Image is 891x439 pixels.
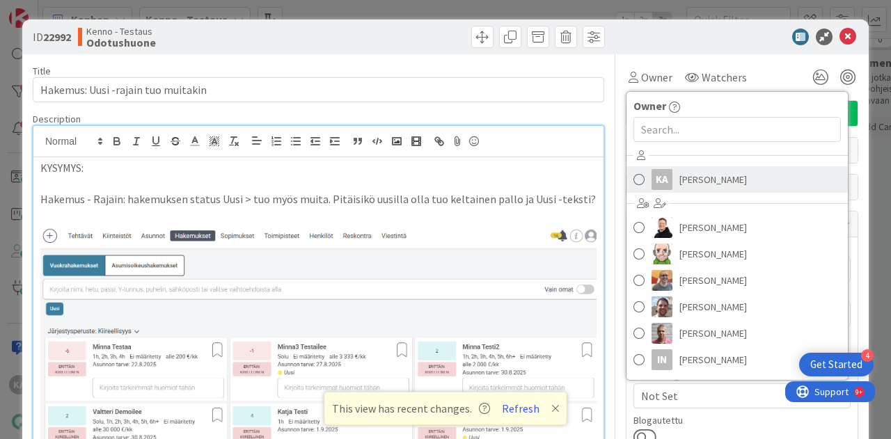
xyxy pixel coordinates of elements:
span: [PERSON_NAME] [679,296,747,317]
button: Refresh [497,399,544,417]
input: Search... [633,117,841,142]
label: Title [33,65,51,77]
b: Odotushuone [86,37,156,48]
img: AN [652,217,672,238]
div: Blogautettu [633,415,851,425]
span: Description [33,113,81,125]
span: [PERSON_NAME] [679,349,747,370]
img: BN [652,270,672,291]
span: [PERSON_NAME] [679,323,747,344]
p: Hakemus - Rajain: hakemuksen status Uusi > tuo myös muita. Pitäisikö uusilla olla tuo keltainen p... [40,191,597,207]
input: type card name here... [33,77,604,102]
a: ET[PERSON_NAME] [626,294,848,320]
a: AN[PERSON_NAME] [626,214,848,241]
span: Watchers [702,69,747,86]
span: This view has recent changes. [332,400,490,417]
b: 22992 [43,30,71,44]
div: Release [633,371,851,381]
span: Support [29,2,63,19]
div: IN [652,349,672,370]
a: BN[PERSON_NAME] [626,267,848,294]
img: AN [652,244,672,264]
span: Owner [641,69,672,86]
a: IH[PERSON_NAME] [626,373,848,399]
div: Get Started [810,358,862,372]
span: [PERSON_NAME] [679,217,747,238]
div: 9+ [70,6,77,17]
span: Not Set [641,388,826,404]
p: KYSYMYS: [40,160,597,176]
div: Open Get Started checklist, remaining modules: 4 [799,353,874,376]
img: ET [652,296,672,317]
div: 4 [861,349,874,362]
span: Owner [633,97,666,114]
span: ID [33,29,71,45]
img: HJ [652,323,672,344]
span: [PERSON_NAME] [679,270,747,291]
a: HJ[PERSON_NAME] [626,320,848,346]
span: [PERSON_NAME] [679,244,747,264]
a: KA[PERSON_NAME] [626,166,848,193]
div: KA [652,169,672,190]
a: IN[PERSON_NAME] [626,346,848,373]
a: AN[PERSON_NAME] [626,241,848,267]
span: [PERSON_NAME] [679,169,747,190]
span: Kenno - Testaus [86,26,156,37]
